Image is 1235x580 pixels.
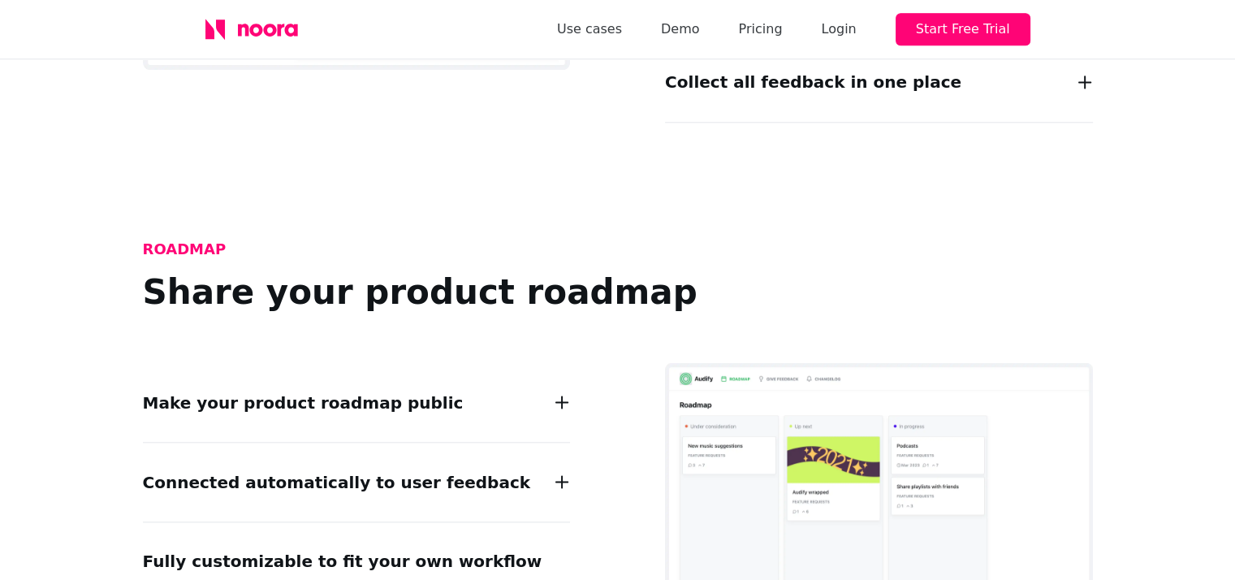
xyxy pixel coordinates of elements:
h2: Collect all feedback in one place [665,69,961,95]
h2: Share your product roadmap [143,271,792,315]
button: Start Free Trial [896,13,1030,45]
h2: Make your product roadmap public [143,390,464,416]
h2: Fully customizable to fit your own workflow [143,548,542,574]
a: Demo [661,18,700,41]
h2: Connected automatically to user feedback [143,470,530,496]
a: Use cases [557,18,622,41]
div: Login [821,18,856,41]
a: Pricing [738,18,782,41]
h2: Roadmap [143,236,792,262]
